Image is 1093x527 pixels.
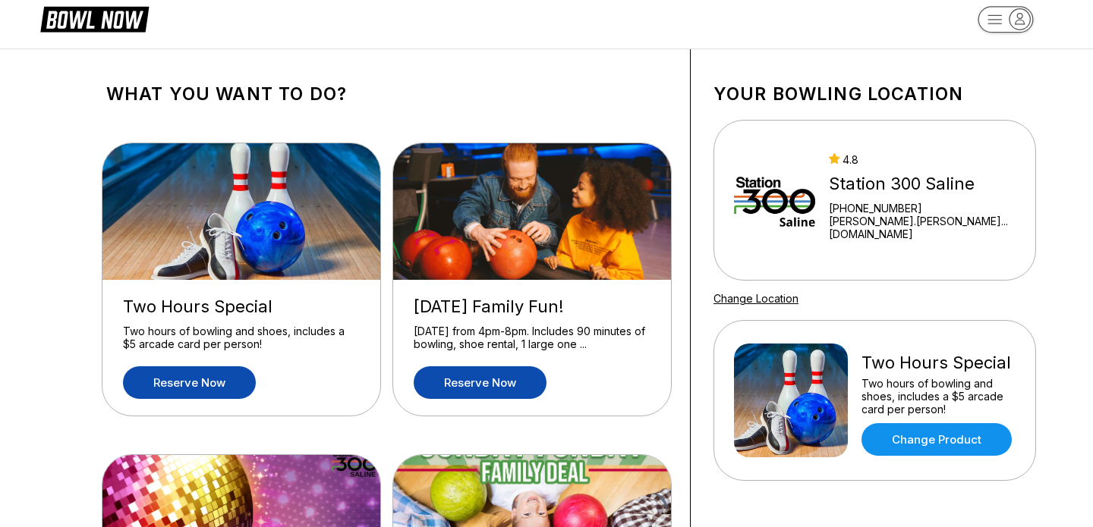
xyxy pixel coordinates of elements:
[829,202,1016,215] div: [PHONE_NUMBER]
[414,366,546,399] a: Reserve now
[829,215,1016,240] a: [PERSON_NAME].[PERSON_NAME]...[DOMAIN_NAME]
[414,325,650,351] div: [DATE] from 4pm-8pm. Includes 90 minutes of bowling, shoe rental, 1 large one ...
[102,143,382,280] img: Two Hours Special
[123,296,360,317] div: Two Hours Special
[713,292,798,305] a: Change Location
[713,83,1036,105] h1: Your bowling location
[734,143,815,257] img: Station 300 Saline
[861,377,1016,416] div: Two hours of bowling and shoes, includes a $5 arcade card per person!
[861,353,1016,373] div: Two Hours Special
[829,174,1016,194] div: Station 300 Saline
[123,325,360,351] div: Two hours of bowling and shoes, includes a $5 arcade card per person!
[106,83,667,105] h1: What you want to do?
[829,153,1016,166] div: 4.8
[861,423,1012,456] a: Change Product
[734,343,848,457] img: Two Hours Special
[123,366,256,399] a: Reserve now
[414,296,650,317] div: [DATE] Family Fun!
[393,143,672,280] img: Friday Family Fun!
